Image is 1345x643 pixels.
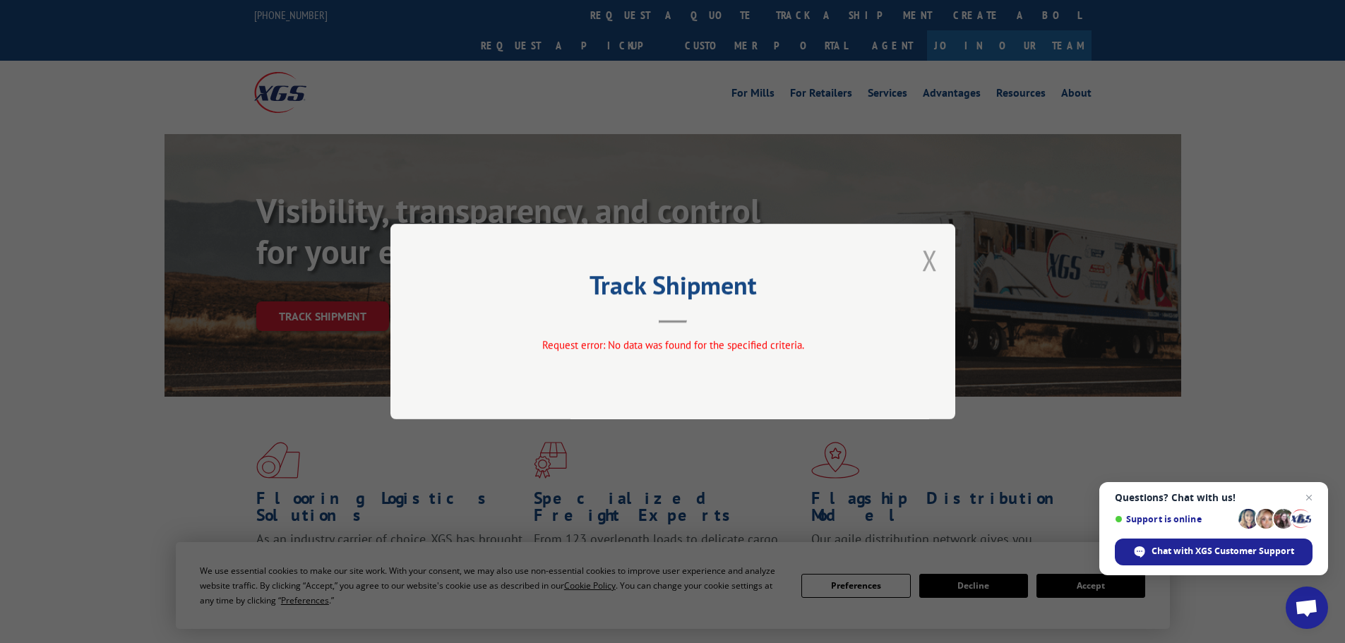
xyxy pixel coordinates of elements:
span: Close chat [1301,489,1317,506]
span: Support is online [1115,514,1233,524]
div: Open chat [1286,587,1328,629]
span: Chat with XGS Customer Support [1152,545,1294,558]
span: Questions? Chat with us! [1115,492,1313,503]
div: Chat with XGS Customer Support [1115,539,1313,565]
h2: Track Shipment [461,275,885,302]
button: Close modal [922,241,938,279]
span: Request error: No data was found for the specified criteria. [542,338,803,351]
